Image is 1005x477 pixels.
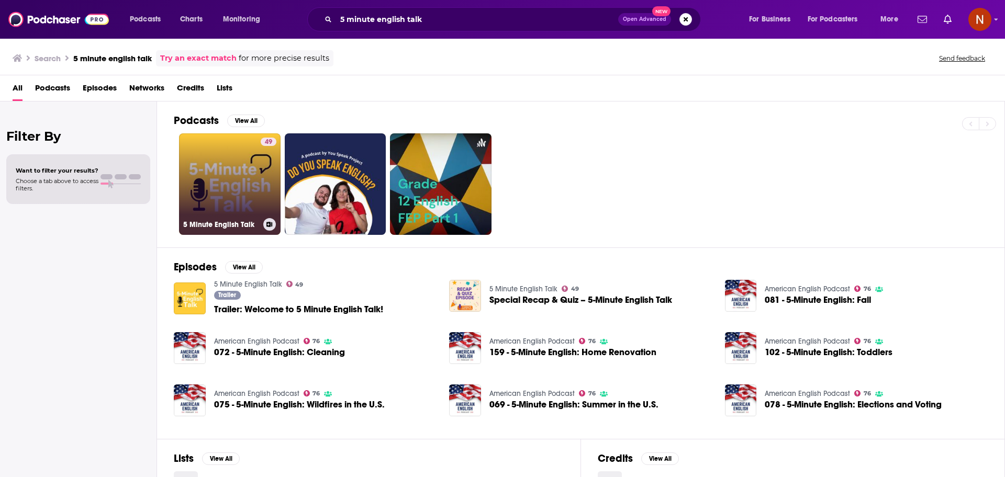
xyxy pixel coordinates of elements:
a: 76 [854,390,871,396]
img: 078 - 5-Minute English: Elections and Voting [725,384,757,416]
div: Search podcasts, credits, & more... [317,7,711,31]
a: Networks [129,79,164,101]
img: 075 - 5-Minute English: Wildfires in the U.S. [174,384,206,416]
img: Special Recap & Quiz – 5-Minute English Talk [449,280,481,312]
span: Want to filter your results? [16,167,98,174]
span: 76 [864,287,871,291]
a: 76 [854,286,871,292]
a: 49 [286,281,304,287]
h2: Credits [598,452,633,465]
a: 76 [854,338,871,344]
span: 76 [588,339,596,344]
img: 081 - 5-Minute English: Fall [725,280,757,312]
a: 078 - 5-Minute English: Elections and Voting [765,400,942,409]
a: American English Podcast [765,285,850,293]
button: Send feedback [936,54,988,63]
a: American English Podcast [765,389,850,398]
a: Show notifications dropdown [940,10,956,28]
a: 76 [579,390,596,396]
span: 49 [265,137,272,147]
span: 76 [864,339,871,344]
a: Show notifications dropdown [913,10,931,28]
a: American English Podcast [214,389,299,398]
h2: Podcasts [174,114,219,127]
img: Podchaser - Follow, Share and Rate Podcasts [8,9,109,29]
h2: Lists [174,452,194,465]
span: 76 [312,339,320,344]
a: 495 Minute English Talk [179,133,281,235]
a: CreditsView All [598,452,679,465]
button: Open AdvancedNew [618,13,671,26]
span: For Business [749,12,790,27]
span: 76 [588,391,596,396]
a: American English Podcast [214,337,299,346]
a: Try an exact match [160,52,237,64]
span: More [880,12,898,27]
a: 102 - 5-Minute English: Toddlers [765,348,892,357]
button: open menu [216,11,274,28]
a: EpisodesView All [174,260,263,274]
img: 072 - 5-Minute English: Cleaning [174,332,206,364]
button: open menu [801,11,873,28]
a: Episodes [83,79,117,101]
span: Lists [217,79,232,101]
h3: 5 Minute English Talk [183,220,259,229]
span: Charts [180,12,203,27]
a: 76 [579,338,596,344]
img: 159 - 5-Minute English: Home Renovation [449,332,481,364]
a: All [13,79,23,101]
a: 069 - 5-Minute English: Summer in the U.S. [489,400,658,409]
a: 5 Minute English Talk [489,285,557,293]
button: open menu [742,11,803,28]
a: ListsView All [174,452,240,465]
button: View All [227,115,265,127]
span: 49 [571,287,579,291]
input: Search podcasts, credits, & more... [336,11,618,28]
a: 081 - 5-Minute English: Fall [765,296,871,304]
button: View All [202,452,240,465]
a: 49 [261,138,276,146]
a: 159 - 5-Minute English: Home Renovation [489,348,656,357]
button: open menu [122,11,174,28]
a: 5 Minute English Talk [214,280,282,289]
a: 072 - 5-Minute English: Cleaning [214,348,345,357]
button: View All [225,261,263,274]
img: Trailer: Welcome to 5 Minute English Talk! [174,282,206,314]
span: Special Recap & Quiz – 5-Minute English Talk [489,296,672,304]
span: Open Advanced [623,17,666,22]
img: 102 - 5-Minute English: Toddlers [725,332,757,364]
span: for more precise results [239,52,329,64]
a: Trailer: Welcome to 5 Minute English Talk! [214,305,383,314]
a: 49 [562,286,579,292]
a: American English Podcast [765,337,850,346]
a: Podcasts [35,79,70,101]
h3: 5 minute english talk [73,53,152,63]
span: 49 [295,282,303,287]
a: 76 [304,390,320,396]
span: Trailer [218,292,236,298]
img: 069 - 5-Minute English: Summer in the U.S. [449,384,481,416]
span: Credits [177,79,204,101]
button: Show profile menu [968,8,991,31]
img: User Profile [968,8,991,31]
span: 76 [864,391,871,396]
h2: Episodes [174,260,217,274]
